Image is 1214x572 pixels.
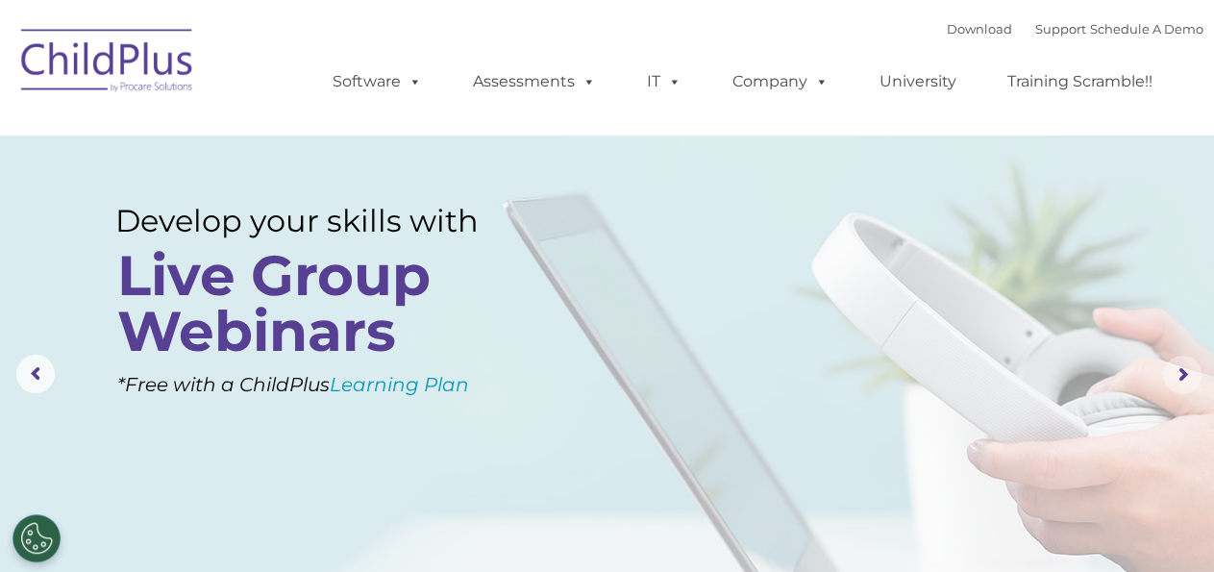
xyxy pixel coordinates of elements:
font: | [947,21,1203,37]
rs-layer: Develop your skills with [115,203,517,239]
rs-layer: Live Group Webinars [117,248,511,360]
a: Software [313,62,441,101]
a: Learning Plan [330,373,469,396]
a: University [860,62,976,101]
a: Assessments [454,62,615,101]
a: Company [713,62,848,101]
a: Support [1035,21,1086,37]
a: Schedule A Demo [1090,21,1203,37]
a: Download [947,21,1012,37]
button: Cookies Settings [12,514,61,562]
span: Phone number [267,206,349,220]
a: IT [628,62,701,101]
img: ChildPlus by Procare Solutions [12,15,204,112]
span: Last name [267,127,326,141]
a: Training Scramble!! [988,62,1172,101]
rs-layer: *Free with a ChildPlus [117,366,546,403]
